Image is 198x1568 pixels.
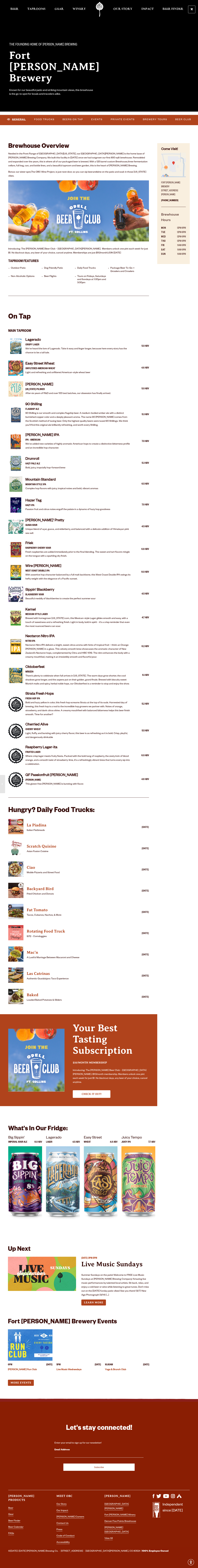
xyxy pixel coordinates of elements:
th: SAT [161,248,170,252]
p: We’ve heard the lore of Lagerado. Take it easy and linger longer, because here every story has th... [25,347,131,355]
p: There’s plenty to celebrate when fall arrives in [US_STATE]. The warm days grow shorter, the cool... [25,674,131,686]
p: After six years of R&D and over 100 test batches, our obsession has finally arrived. [25,392,111,396]
a: Taprooms [25,2,48,17]
img: Item Thumbnail [8,639,23,654]
p: Beautiful meddly of blackberries to create the perfect summer sour [25,597,96,601]
div: 7.0 ABV [132,439,149,444]
a: JOIN [DATE] [108,252,121,254]
h4: Fat Tomato [27,907,121,913]
a: View Scratch Quisine details (opens in a new window) [8,840,23,857]
h3: [PERSON_NAME] Products [8,1494,46,1505]
a: Brewery Tours [142,116,168,123]
p: Passion fruit and citrus notes engulf the palate in a dynamo of hazy hop goodness [25,508,110,512]
a: View La Piadina details (opens in a new window) [27,822,121,829]
img: thumbnail food truck [8,861,23,877]
p: Authentic Guadalajara Taco Experience [27,977,121,981]
img: Juicy Tempo [121,1146,155,1229]
h4: Rotating Food Truck [27,929,121,934]
p: Lagerado [46,1135,80,1141]
th: THU [161,239,170,244]
img: thumbnail food truck [8,840,23,855]
p: MOUNTAIN STYLE IPA [25,483,98,487]
a: Contact Us [56,1522,68,1525]
p: 90 Shilling is our smooth and complex flagship beer. A medium-bodied amber ale with a distinct bu... [25,411,131,427]
li: Non-Alcoholic Options [11,275,43,285]
a: Gear [52,2,66,17]
a: View Backyard Bird details (opens in a new window) [8,883,23,900]
span: 6PM [8,1363,12,1367]
a: Beer [8,1507,13,1510]
div: 5.3 ABV [132,413,149,417]
a: Press [56,1528,62,1531]
div: 5.0 ABV [132,387,149,391]
a: Our Story [56,1503,66,1506]
th: SUN [161,252,170,257]
li: Dog Friendly Patio [44,267,76,273]
a: Yoga & Brunch Club [105,1368,126,1371]
p: We've added new varieties of highly aromatic American hops to create a distinctive bitterness pro... [25,442,131,450]
h4: Mac'n [27,950,121,955]
a: Denver Five Points Brewhouse [104,1520,136,1523]
h4: Hazer Tag [25,498,110,504]
a: View event details [8,1257,76,1291]
h4: Raspberry Lager-ita [25,745,131,751]
p: Wheat [84,1141,91,1146]
td: 11AM-9PM [170,248,186,252]
h3: Meet OBC [56,1494,94,1501]
span: [DATE] [46,1363,52,1367]
td: 11AM-9PM [170,244,186,248]
p: Lager [46,1141,52,1146]
h4: Oktoberfest [25,665,131,670]
p: Summer Sundays on the patio! Welcome to FREE Live Music Sundays at [PERSON_NAME] Brewing Company!... [81,1273,149,1297]
p: Complex hop flavors with juicy, tropical notes and bold, vibrant aromas [25,487,98,491]
input: Subscribe [63,1464,135,1471]
span: Impact [141,8,154,10]
p: Big Sippin’ [8,1135,42,1141]
h2: On Tap [8,313,31,321]
p: Asian Fusion Cuisine [27,850,121,854]
a: Beer [8,2,21,17]
h4: Wire [PERSON_NAME] [25,564,131,569]
p: 4.6 ABV [110,1141,117,1146]
img: Item Thumbnail [8,668,23,683]
a: View Mac'n details (opens in a new window) [27,949,121,956]
li: Beer Flights [44,275,76,285]
div: [DATE] [123,868,149,872]
td: 12PM-9PM [170,235,186,239]
span: Beer Finder [163,8,183,10]
h4: Las Catrinas [27,971,121,976]
div: 6.1 ABV [132,673,149,678]
p: Cherry Wheat [25,728,131,732]
a: Beers on Tap [61,116,84,123]
h3: What's in our fridge: [8,1125,149,1135]
td: 11AM-8PM [170,252,186,257]
img: Item Thumbnail [8,723,23,739]
a: View Backyard Bird details (opens in a new window) [27,886,121,892]
div: 4.5 ABV [132,592,149,596]
p: [PERSON_NAME] [25,778,84,782]
h2: Up Next [8,1246,31,1253]
a: [PERSON_NAME] Careers [56,1516,84,1519]
img: Small thumbnail of location on map [161,153,186,177]
a: Easy Street Wheat 4.6 ABV Easy Street Easy Street [84,1135,118,1229]
a: View Scratch Quisine details (opens in a new window) [27,843,121,850]
em: and [93,171,97,174]
img: Internal Promo Images [8,1029,65,1092]
p: Independent since [DATE] [163,1502,183,1519]
a: FAQs [8,1532,14,1535]
a: Impact [139,2,156,17]
a: Our Story [111,2,134,17]
div: Enter your email to sign up for our newsletter! [54,1442,144,1445]
th: FRI [161,244,170,248]
img: Lagerado [46,1146,80,1229]
a: Visit us on Untappd [177,1496,182,1499]
div: 5.3 ABV [132,461,149,466]
div: 8.0 ABV [132,570,149,574]
p: A Lustful Marriage Between Macaroni and Cheese [27,956,121,960]
p: Mexican Style Lager [25,613,131,617]
p: 4.5 ABV [72,1141,80,1146]
li: Tours on Fridays, Saturdays and Sundays at 1:00pm and 3:00pm [77,275,109,285]
img: Item Thumbnail [8,565,23,580]
a: View Fat Tomato details (opens in a new window) [8,904,23,921]
div: 6.9 ABV [132,547,149,552]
